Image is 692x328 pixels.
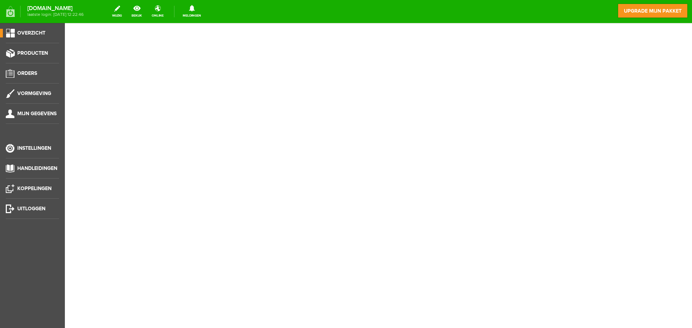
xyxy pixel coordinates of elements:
span: Overzicht [17,30,45,36]
span: Mijn gegevens [17,111,57,117]
span: Vormgeving [17,90,51,96]
span: Uitloggen [17,206,45,212]
a: online [147,4,168,19]
span: Handleidingen [17,165,57,171]
span: Koppelingen [17,185,52,192]
span: Orders [17,70,37,76]
a: bekijk [127,4,146,19]
a: Meldingen [178,4,205,19]
a: wijzig [108,4,126,19]
span: Producten [17,50,48,56]
strong: [DOMAIN_NAME] [27,6,84,10]
span: laatste login: [DATE] 12:22:46 [27,13,84,17]
a: upgrade mijn pakket [618,4,688,18]
span: Instellingen [17,145,51,151]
